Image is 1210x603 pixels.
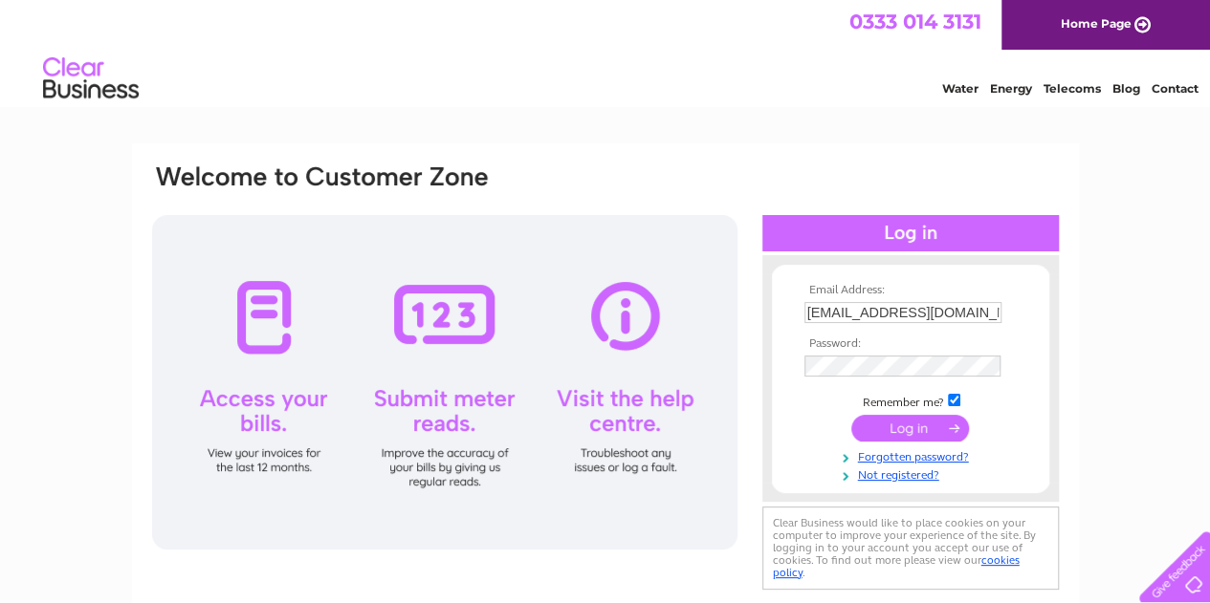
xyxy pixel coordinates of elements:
[800,391,1022,410] td: Remember me?
[154,11,1058,93] div: Clear Business is a trading name of Verastar Limited (registered in [GEOGRAPHIC_DATA] No. 3667643...
[42,50,140,108] img: logo.png
[800,284,1022,297] th: Email Address:
[1152,81,1199,96] a: Contact
[762,506,1059,590] div: Clear Business would like to place cookies on your computer to improve your experience of the sit...
[773,553,1020,579] a: cookies policy
[1044,81,1101,96] a: Telecoms
[942,81,979,96] a: Water
[990,81,1032,96] a: Energy
[849,10,981,33] a: 0333 014 3131
[800,337,1022,351] th: Password:
[1112,81,1140,96] a: Blog
[804,446,1022,464] a: Forgotten password?
[804,464,1022,483] a: Not registered?
[851,415,969,441] input: Submit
